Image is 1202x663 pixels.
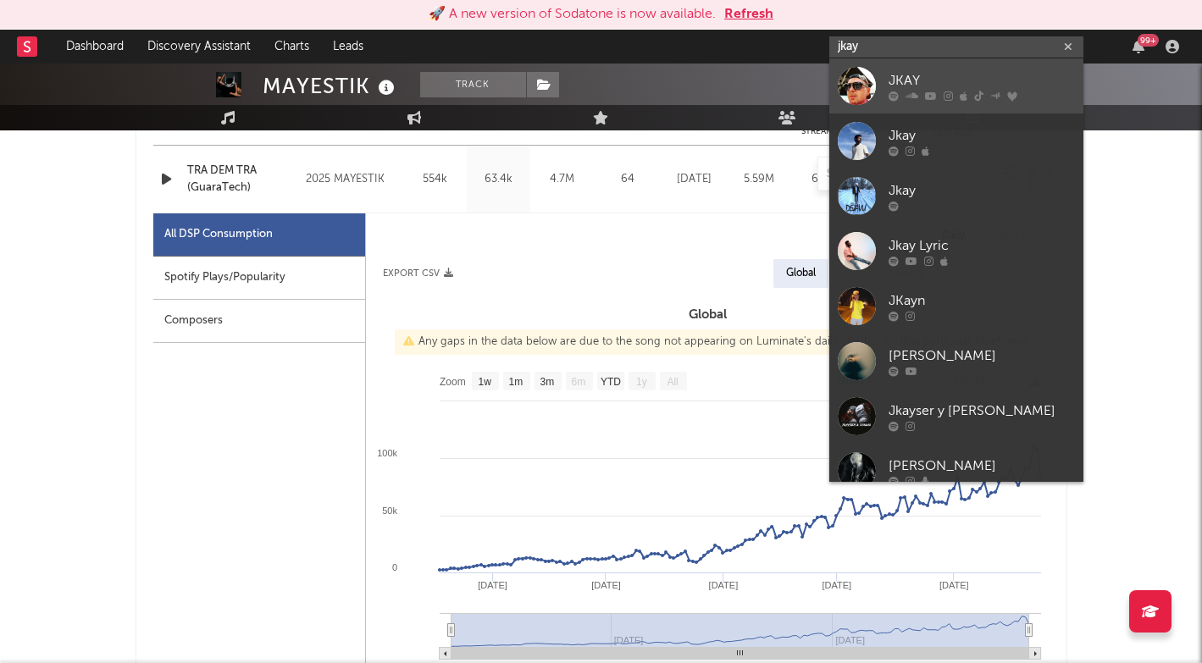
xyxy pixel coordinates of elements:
div: Jkay [889,180,1075,201]
div: 99 + [1138,34,1159,47]
text: 6m [571,376,585,388]
text: All [667,376,678,388]
div: Jkay Lyric [889,235,1075,256]
text: [DATE] [478,580,507,590]
div: Spotify Plays/Popularity [153,257,365,300]
a: [PERSON_NAME] [829,444,1083,499]
button: Export CSV [383,268,453,279]
div: JKAY [889,70,1075,91]
a: JKayn [829,279,1083,334]
div: All DSP Consumption [164,224,273,245]
text: [DATE] [591,580,621,590]
button: 99+ [1133,40,1144,53]
text: 1w [478,376,491,388]
div: All DSP Consumption [153,213,365,257]
text: [DATE] [939,580,968,590]
div: Jkay [889,125,1075,146]
button: Track [420,72,526,97]
div: [PERSON_NAME] [889,345,1075,366]
text: 100k [377,448,397,458]
text: 1y [636,376,647,388]
div: JKayn [889,290,1075,311]
input: Search by song name or URL [818,168,997,181]
div: Global [786,263,816,284]
a: JKAY [829,58,1083,113]
div: MAYESTIK [263,72,399,100]
text: [DATE] [822,580,851,590]
div: 🚀 A new version of Sodatone is now available. [429,4,716,25]
a: Charts [263,30,321,64]
a: Jkay Lyric [829,224,1083,279]
a: Jkay [829,169,1083,224]
div: Jkayser y [PERSON_NAME] [889,401,1075,421]
h3: Global [366,305,1050,325]
a: Jkay [829,113,1083,169]
text: 1m [508,376,523,388]
text: 0 [391,562,396,572]
text: 50k [382,506,397,516]
text: [DATE] [708,580,738,590]
input: Search for artists [829,36,1083,58]
a: Dashboard [54,30,136,64]
a: [PERSON_NAME] [829,334,1083,389]
button: Refresh [724,4,773,25]
text: YTD [600,376,620,388]
div: [PERSON_NAME] [889,456,1075,476]
text: 3m [540,376,554,388]
a: Jkayser y [PERSON_NAME] [829,389,1083,444]
text: Zoom [440,376,466,388]
a: Discovery Assistant [136,30,263,64]
div: Composers [153,300,365,343]
div: Any gaps in the data below are due to the song not appearing on Luminate's daily chart(s) for tha... [395,329,1038,355]
a: Leads [321,30,375,64]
